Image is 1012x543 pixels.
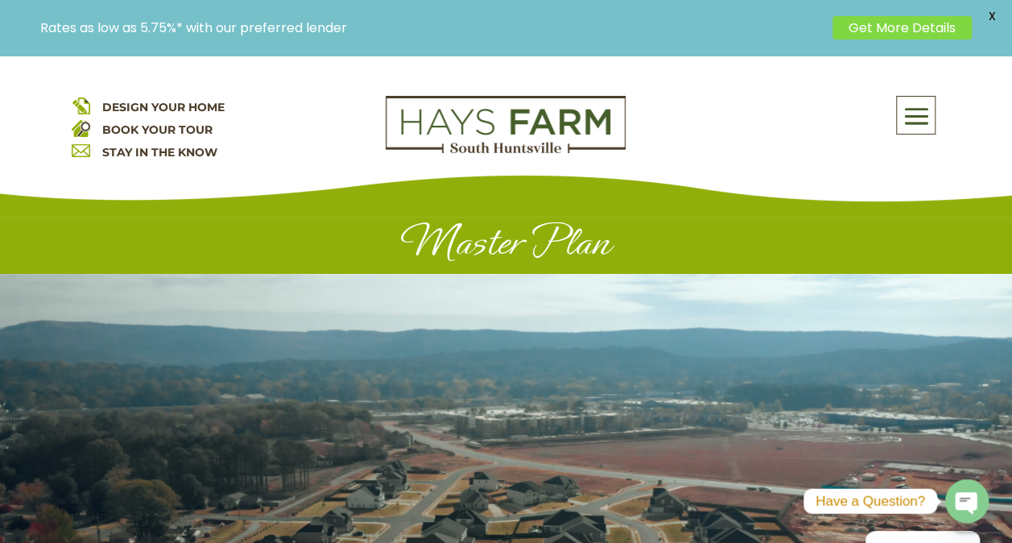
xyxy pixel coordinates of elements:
h1: Master Plan [101,218,911,274]
a: DESIGN YOUR HOME [102,100,225,114]
img: design your home [72,96,90,114]
img: Logo [386,96,626,154]
a: BOOK YOUR TOUR [102,122,213,137]
img: book your home tour [72,118,90,137]
p: Rates as low as 5.75%* with our preferred lender [40,20,824,35]
a: Get More Details [832,16,972,39]
a: hays farm homes huntsville development [386,143,626,157]
span: X [980,4,1004,28]
a: STAY IN THE KNOW [102,145,217,160]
